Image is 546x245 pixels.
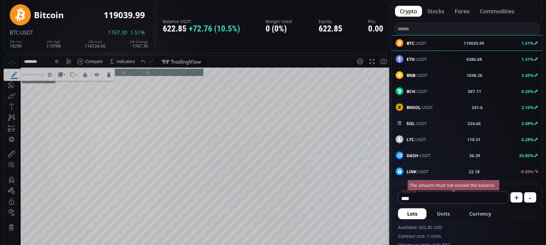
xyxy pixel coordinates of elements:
div: Hide [88,13,99,25]
div: Indicators [113,3,132,8]
span: 1.51% [130,30,145,35]
button: commodities [475,6,519,17]
button: crypto [395,6,422,17]
label: Margin Used: [266,19,293,24]
b: -0.89% [520,169,534,174]
div: Clone, Copy [64,13,75,25]
b: 1.31% [521,56,534,62]
div: 119788 [46,40,61,48]
div: Bitcoin [34,10,64,20]
span: Line tool colors [5,13,16,25]
b: 587.11 [468,88,481,94]
span: :USDT [407,136,426,143]
span: :USDT [407,56,427,62]
div: C [143,15,146,19]
span: :USDT [407,88,427,94]
b: LTC [407,137,414,142]
b: 2.16% [521,104,534,110]
b: 4386.68 [466,56,482,62]
label: Equity: [319,19,342,24]
b: 0.26% [521,88,534,94]
span: Units [437,210,450,217]
span: +72.76 (10.5%) [189,24,240,34]
div: 119040.00 [146,15,164,19]
b: 22.18 [469,168,480,175]
div: 24h High [46,40,61,44]
b: 241.6 [472,104,483,111]
div: +445.01 (+0.38%) [166,15,198,19]
div: 24h Change [129,40,148,44]
span: Lots [407,210,417,217]
div: Visual Order [52,13,64,25]
b: SOL [407,121,415,126]
span: :USDT [407,168,429,175]
b: BNB [407,72,415,78]
b: BNSOL [407,104,421,110]
div: 622.85 [163,24,240,34]
div: Remove [99,13,111,25]
button: + [511,192,523,203]
label: Balance USDT: [163,19,240,24]
div: Style [28,13,40,25]
label: PnL: [368,19,383,24]
div: 622.85 [319,24,342,34]
div: Lock [76,13,87,25]
div: The amount must not exceed the balance [407,180,500,190]
div: 24h Vol. [10,40,22,44]
div: D [52,3,55,8]
button: Units [428,208,459,219]
div: Compare [82,3,99,8]
b: 36.39 [469,152,480,159]
b: 118.31 [467,136,481,143]
button: Currency [460,208,500,219]
span: :USDT [407,120,427,127]
div: 119788.00 [99,15,118,19]
span: :USDT [407,104,433,111]
div: 119039.99 [104,10,145,20]
b: 1048.26 [467,72,482,78]
div: 116724.56 [85,40,106,48]
div: 0.00 [368,24,383,34]
div: Line tool width [17,13,28,25]
button: stocks [423,6,449,17]
div: L [120,15,122,19]
div: Settings [40,13,52,25]
div: 0 (0%) [266,24,293,34]
b: ETH [407,56,415,62]
b: 39.80% [519,153,534,158]
b: LINK [407,169,417,174]
span: 1767.30 [108,30,127,35]
span: Currency [469,210,491,217]
span: :USDT [407,72,427,78]
b: 224.66 [467,120,481,127]
span: BTC [10,29,19,36]
div:  [5,81,10,87]
b: BCH [407,88,415,94]
div: 24h Low [85,40,106,44]
button: - [524,192,536,203]
span: :USDT [19,29,33,36]
label: Contract size: 1 Units [398,233,536,239]
b: 2.45% [521,72,534,78]
span: :USDT [407,152,430,159]
label: Available: 622.85 USD [398,224,536,230]
div: 18290 [10,40,22,48]
b: 6.28% [521,137,534,142]
div: 118279.31 [122,15,141,19]
button: forex [450,6,474,17]
button: Lots [398,208,427,219]
b: 2.08% [521,121,534,126]
b: DASH [407,153,418,158]
div: 1767.30 [129,40,148,48]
